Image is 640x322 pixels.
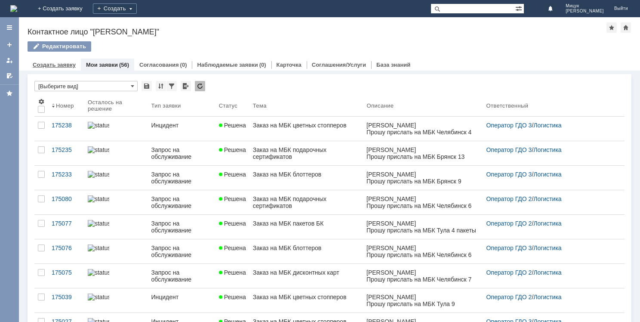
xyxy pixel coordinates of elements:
a: Логистика [533,220,561,227]
div: Статус [219,102,237,109]
a: Карточка [277,62,302,68]
a: Решена [215,288,249,313]
a: statusbar-100 (1).png [84,190,148,214]
div: 175238 [52,122,81,129]
a: Оператор ГДО 3 [486,122,532,129]
div: Заказ на МБК цветных стопперов [253,122,360,129]
a: Заказ на МБК цветных стопперов [249,117,363,141]
div: Запрос на обслуживание [151,195,212,209]
a: Мои заявки [3,53,16,67]
img: statusbar-100 (1).png [88,245,109,251]
div: / [486,294,614,300]
div: Заказ на МБК пакетов БК [253,220,360,227]
a: Создать заявку [33,62,76,68]
div: Инцидент [151,122,212,129]
a: statusbar-100 (1).png [84,166,148,190]
div: Сортировка... [156,81,166,91]
a: Логистика [533,294,561,300]
th: Тип заявки [148,95,215,117]
a: 175076 [48,239,84,263]
div: 175076 [52,245,81,251]
div: / [486,122,614,129]
a: Решена [215,215,249,239]
a: Логистика [533,171,561,178]
a: Решена [215,117,249,141]
img: statusbar-100 (1).png [88,269,109,276]
div: 175233 [52,171,81,178]
span: Решена [219,269,246,276]
a: Заказ на МБК подарочных сертификатов [249,190,363,214]
div: Заказ на МБК цветных стопперов [253,294,360,300]
span: Решена [219,122,246,129]
a: Запрос на обслуживание [148,215,215,239]
a: 175080 [48,190,84,214]
a: Решена [215,141,249,165]
div: (56) [119,62,129,68]
span: Решена [219,195,246,202]
th: Тема [249,95,363,117]
a: 175238 [48,117,84,141]
a: Соглашения/Услуги [312,62,366,68]
div: Фильтрация... [166,81,177,91]
a: statusbar-100 (1).png [84,264,148,288]
div: Заказ на МБК дисконтных карт [253,269,360,276]
div: Тип заявки [151,102,181,109]
th: Статус [215,95,249,117]
a: 175039 [48,288,84,313]
a: Запрос на обслуживание [148,239,215,263]
img: statusbar-100 (1).png [88,146,109,153]
a: Наблюдаемые заявки [197,62,258,68]
a: Заказ на МБК цветных стопперов [249,288,363,313]
div: Заказ на МБК блоттеров [253,171,360,178]
div: / [486,220,614,227]
a: 175235 [48,141,84,165]
a: statusbar-60 (1).png [84,117,148,141]
div: (0) [180,62,187,68]
a: Мои заявки [86,62,118,68]
a: Оператор ГДО 2 [486,294,532,300]
a: Заказ на МБК блоттеров [249,166,363,190]
a: statusbar-100 (1).png [84,141,148,165]
span: Решена [219,294,246,300]
div: Заказ на МБК подарочных сертификатов [253,195,360,209]
th: Номер [48,95,84,117]
a: Мои согласования [3,69,16,83]
div: Ответственный [486,102,528,109]
div: Осталось на решение [88,99,138,112]
a: Логистика [533,245,561,251]
a: Запрос на обслуживание [148,141,215,165]
div: 175235 [52,146,81,153]
a: Логистика [533,146,561,153]
img: statusbar-0 (1).png [88,294,109,300]
a: Оператор ГДО 2 [486,269,532,276]
div: / [486,245,614,251]
a: statusbar-0 (1).png [84,288,148,313]
a: Инцидент [148,288,215,313]
a: Оператор ГДО 3 [486,245,532,251]
span: Расширенный поиск [515,4,524,12]
span: Решена [219,220,246,227]
div: 175075 [52,269,81,276]
a: Оператор ГДО 3 [486,171,532,178]
div: Тема [253,102,267,109]
div: Инцидент [151,294,212,300]
div: Обновлять список [195,81,205,91]
div: Заказ на МБК подарочных сертификатов [253,146,360,160]
a: Логистика [533,269,561,276]
img: logo [10,5,17,12]
a: Инцидент [148,117,215,141]
a: Запрос на обслуживание [148,166,215,190]
div: / [486,195,614,202]
th: Ответственный [483,95,618,117]
div: Номер [56,102,74,109]
div: Запрос на обслуживание [151,245,212,258]
span: Настройки [38,98,45,105]
a: statusbar-100 (1).png [84,215,148,239]
div: Заказ на МБК блоттеров [253,245,360,251]
a: Решена [215,264,249,288]
img: statusbar-60 (1).png [88,122,109,129]
a: Запрос на обслуживание [148,190,215,214]
div: Сделать домашней страницей [621,22,631,33]
th: Осталось на решение [84,95,148,117]
a: Создать заявку [3,38,16,52]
